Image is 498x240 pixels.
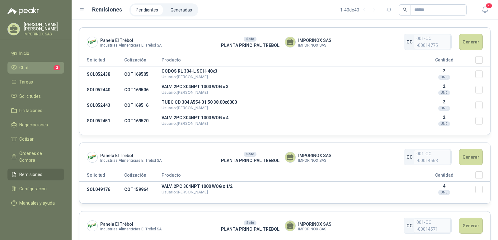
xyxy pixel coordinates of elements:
[413,84,475,89] p: 2
[475,113,490,129] td: Seleccionar/deseleccionar
[24,32,64,36] p: IMPORINOX SAS
[124,66,162,82] td: COT169505
[406,222,414,229] span: OC:
[7,7,39,15] img: Logo peakr
[7,147,64,166] a: Órdenes de Compra
[7,62,64,74] a: Chat2
[19,185,47,192] span: Configuración
[7,90,64,102] a: Solicitudes
[244,220,256,225] div: Sede
[79,113,124,129] td: SOL052451
[215,157,285,164] p: PLANTA PRINCIPAL TREBOL
[340,5,379,15] div: 1 - 40 de 40
[162,171,413,182] th: Producto
[79,56,124,66] th: Solicitud
[298,159,331,162] span: IMPORINOX SAS
[79,182,124,197] td: SOL049176
[100,44,162,47] span: Industrias Alimenticias El Trébol SA
[92,5,122,14] h1: Remisiones
[79,66,124,82] td: SOL052438
[414,219,451,233] span: 001-OC -00014571
[215,226,285,233] p: PLANTA PRINCIPAL TREBOL
[100,159,162,162] span: Industrias Alimenticias El Trébol SA
[19,50,29,57] span: Inicio
[438,190,450,195] div: UND
[162,69,413,73] p: CODOS RL 304-L SCH-40x3
[475,82,490,97] td: Seleccionar/deseleccionar
[244,152,256,157] div: Sede
[414,150,451,164] span: 001-OC -00014563
[162,115,413,120] p: VALV. 2PC 304NPT 1000 WOG x 4
[413,56,475,66] th: Cantidad
[475,66,490,82] td: Seleccionar/deseleccionar
[413,171,475,182] th: Cantidad
[406,38,414,45] span: OC:
[7,133,64,145] a: Cotizar
[87,37,97,47] img: Company Logo
[19,121,48,128] span: Negociaciones
[124,182,162,197] td: COT159964
[7,119,64,131] a: Negociaciones
[162,121,208,126] span: Usuario: [PERSON_NAME]
[215,42,285,49] p: PLANTA PRINCIPAL TREBOL
[298,228,331,231] span: IMPORINOX SAS
[475,171,490,182] th: Seleccionar/deseleccionar
[413,68,475,73] p: 2
[406,154,414,161] span: OC:
[124,97,162,113] td: COT169516
[414,35,451,49] span: 001-OC -00014775
[124,82,162,97] td: COT169506
[7,76,64,88] a: Tareas
[479,4,491,16] button: 4
[459,149,483,165] button: Generar
[7,105,64,116] a: Licitaciones
[162,90,208,95] span: Usuario: [PERSON_NAME]
[162,190,208,194] span: Usuario: [PERSON_NAME]
[413,99,475,104] p: 2
[438,106,450,111] div: UND
[24,22,64,31] p: [PERSON_NAME] [PERSON_NAME]
[162,184,413,188] p: VALV. 2PC 304NPT 1000 WOG x 1/2
[438,75,450,80] div: UND
[162,84,413,89] p: VALV. 2PC 304NPT 1000 WOG x 3
[413,115,475,120] p: 2
[459,218,483,234] button: Generar
[54,65,60,70] span: 2
[7,169,64,180] a: Remisiones
[19,171,42,178] span: Remisiones
[475,182,490,197] td: Seleccionar/deseleccionar
[486,3,492,9] span: 4
[100,228,162,231] span: Industrias Alimenticias El Trébol SA
[19,64,29,71] span: Chat
[124,56,162,66] th: Cotización
[100,221,162,228] span: Panela El Trébol
[79,97,124,113] td: SOL052443
[166,5,197,15] a: Generadas
[100,152,162,159] span: Panela El Trébol
[475,97,490,113] td: Seleccionar/deseleccionar
[19,107,42,114] span: Licitaciones
[100,37,162,44] span: Panela El Trébol
[87,221,97,231] img: Company Logo
[19,150,58,164] span: Órdenes de Compra
[438,121,450,126] div: UND
[162,106,208,110] span: Usuario: [PERSON_NAME]
[403,7,407,12] span: search
[19,200,55,206] span: Manuales y ayuda
[298,37,331,44] span: IMPORINOX SAS
[475,56,490,66] th: Seleccionar/deseleccionar
[298,152,331,159] span: IMPORINOX SAS
[19,93,41,100] span: Solicitudes
[7,48,64,59] a: Inicio
[79,82,124,97] td: SOL052440
[7,197,64,209] a: Manuales y ayuda
[162,56,413,66] th: Producto
[19,136,34,143] span: Cotizar
[131,5,163,15] a: Pendientes
[298,221,331,228] span: IMPORINOX SAS
[459,34,483,50] button: Generar
[79,171,124,182] th: Solicitud
[124,171,162,182] th: Cotización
